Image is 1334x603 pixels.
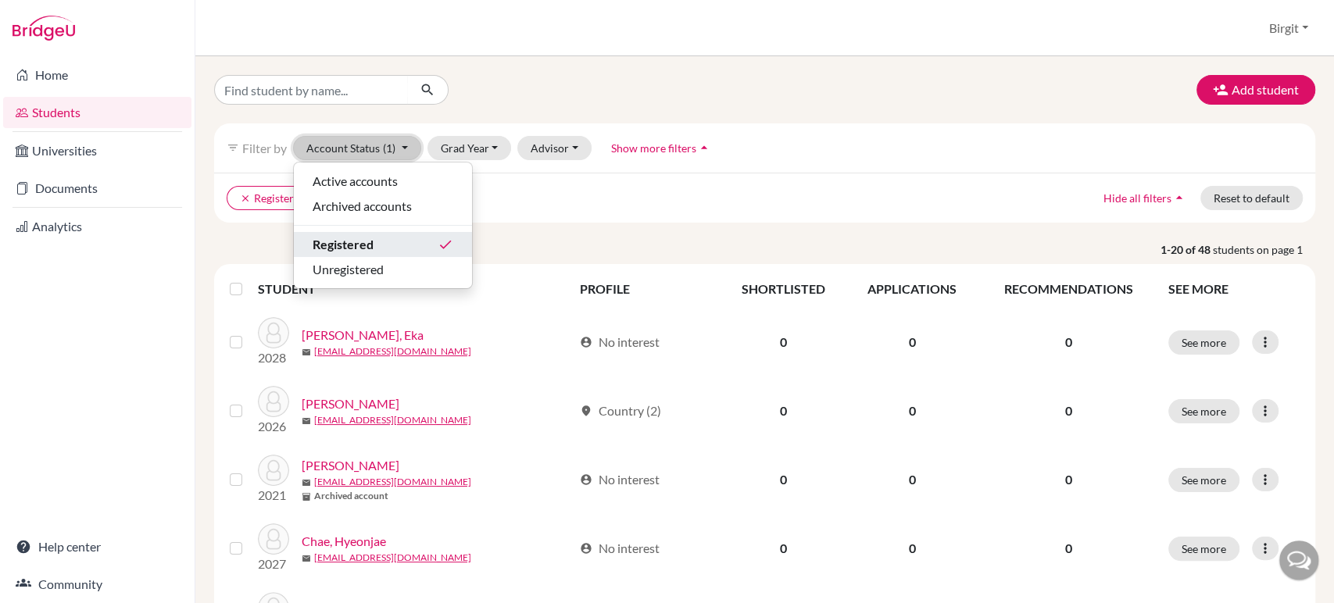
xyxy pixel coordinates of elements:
[302,348,311,357] span: mail
[1168,399,1239,423] button: See more
[313,260,384,279] span: Unregistered
[35,11,67,25] span: Help
[240,193,251,204] i: clear
[313,235,374,254] span: Registered
[580,470,660,489] div: No interest
[314,344,471,359] a: [EMAIL_ADDRESS][DOMAIN_NAME]
[580,336,592,348] span: account_circle
[258,348,289,367] p: 2028
[1168,537,1239,561] button: See more
[438,237,453,252] i: done
[258,317,289,348] img: Ahluwalia, Eka
[1196,75,1315,105] button: Add student
[314,413,471,427] a: [EMAIL_ADDRESS][DOMAIN_NAME]
[258,270,570,308] th: STUDENT
[570,270,721,308] th: PROFILE
[313,197,412,216] span: Archived accounts
[302,394,399,413] a: [PERSON_NAME]
[580,401,661,420] div: Country (2)
[721,308,846,376] td: 0
[294,169,472,194] button: Active accounts
[846,445,978,514] td: 0
[314,551,471,565] a: [EMAIL_ADDRESS][DOMAIN_NAME]
[721,270,846,308] th: SHORTLISTED
[3,211,191,242] a: Analytics
[611,141,696,155] span: Show more filters
[517,136,592,160] button: Advisor
[227,141,239,154] i: filter_list
[987,470,1150,489] p: 0
[314,489,388,503] b: Archived account
[293,162,473,289] div: Account Status(1)
[1262,13,1315,43] button: Birgit
[258,417,289,436] p: 2026
[3,173,191,204] a: Documents
[1171,190,1187,205] i: arrow_drop_up
[302,478,311,487] span: mail
[258,455,289,486] img: Bery, Aryan
[598,136,725,160] button: Show more filtersarrow_drop_up
[258,555,289,573] p: 2027
[1200,186,1303,210] button: Reset to default
[987,333,1150,351] p: 0
[302,492,311,501] span: inventory_2
[3,569,191,600] a: Community
[427,136,512,160] button: Grad Year
[214,75,408,105] input: Find student by name...
[846,270,978,308] th: APPLICATIONS
[13,16,75,41] img: Bridge-U
[242,141,287,155] span: Filter by
[978,270,1159,308] th: RECOMMENDATIONS
[258,386,289,417] img: Bedi, Sara
[987,401,1150,420] p: 0
[302,456,399,475] a: [PERSON_NAME]
[258,523,289,555] img: Chae, Hyeonjae
[302,554,311,563] span: mail
[3,531,191,562] a: Help center
[294,194,472,219] button: Archived accounts
[580,539,660,558] div: No interest
[580,542,592,555] span: account_circle
[721,514,846,583] td: 0
[846,514,978,583] td: 0
[987,539,1150,558] p: 0
[383,141,395,155] span: (1)
[3,59,191,91] a: Home
[1168,330,1239,355] button: See more
[293,136,421,160] button: Account Status(1)
[294,232,472,257] button: Registereddone
[1159,270,1309,308] th: SEE MORE
[258,486,289,505] p: 2021
[1103,191,1171,205] span: Hide all filters
[580,473,592,486] span: account_circle
[314,475,471,489] a: [EMAIL_ADDRESS][DOMAIN_NAME]
[580,333,660,351] div: No interest
[1090,186,1200,210] button: Hide all filtersarrow_drop_up
[302,416,311,426] span: mail
[3,97,191,128] a: Students
[580,405,592,417] span: location_on
[696,140,712,155] i: arrow_drop_up
[3,135,191,166] a: Universities
[294,257,472,282] button: Unregistered
[721,445,846,514] td: 0
[1213,241,1315,258] span: students on page 1
[1161,241,1213,258] strong: 1-20 of 48
[313,172,398,191] span: Active accounts
[846,376,978,445] td: 0
[302,532,386,551] a: Chae, Hyeonjae
[1168,468,1239,492] button: See more
[302,326,424,344] a: [PERSON_NAME], Eka
[721,376,846,445] td: 0
[227,186,319,210] button: clearRegistered
[846,308,978,376] td: 0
